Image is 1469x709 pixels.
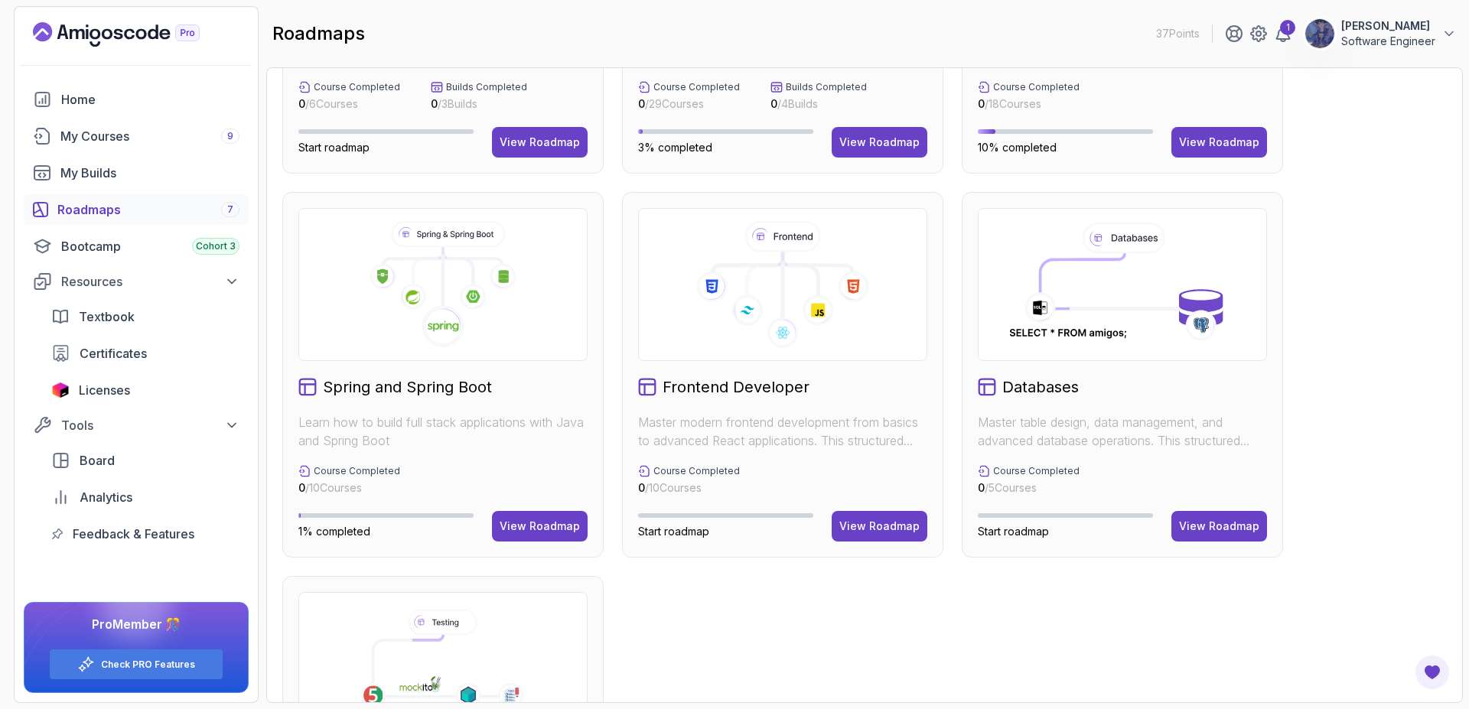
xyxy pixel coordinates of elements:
[978,525,1049,538] span: Start roadmap
[314,81,400,93] p: Course Completed
[1179,519,1259,534] div: View Roadmap
[24,411,249,439] button: Tools
[60,127,239,145] div: My Courses
[323,376,492,398] h2: Spring and Spring Boot
[663,376,809,398] h2: Frontend Developer
[24,194,249,225] a: roadmaps
[500,519,580,534] div: View Roadmap
[24,268,249,295] button: Resources
[653,81,740,93] p: Course Completed
[1341,34,1435,49] p: Software Engineer
[42,519,249,549] a: feedback
[638,480,740,496] p: / 10 Courses
[1414,654,1451,691] button: Open Feedback Button
[49,649,223,680] button: Check PRO Features
[1179,135,1259,150] div: View Roadmap
[978,413,1267,450] p: Master table design, data management, and advanced database operations. This structured learning ...
[42,482,249,512] a: analytics
[1305,18,1457,49] button: user profile image[PERSON_NAME]Software Engineer
[978,96,1080,112] p: / 18 Courses
[57,200,239,219] div: Roadmaps
[638,96,740,112] p: / 29 Courses
[42,375,249,405] a: licenses
[446,81,527,93] p: Builds Completed
[978,480,1080,496] p: / 5 Courses
[500,135,580,150] div: View Roadmap
[1305,19,1334,48] img: user profile image
[24,158,249,188] a: builds
[1171,511,1267,542] button: View Roadmap
[298,413,588,450] p: Learn how to build full stack applications with Java and Spring Boot
[638,413,927,450] p: Master modern frontend development from basics to advanced React applications. This structured le...
[61,272,239,291] div: Resources
[1280,20,1295,35] div: 1
[33,22,235,47] a: Landing page
[832,511,927,542] button: View Roadmap
[431,96,527,112] p: / 3 Builds
[42,301,249,332] a: textbook
[42,338,249,369] a: certificates
[638,97,645,110] span: 0
[638,525,709,538] span: Start roadmap
[638,141,712,154] span: 3% completed
[786,81,867,93] p: Builds Completed
[832,127,927,158] button: View Roadmap
[492,127,588,158] button: View Roadmap
[653,465,740,477] p: Course Completed
[101,659,195,671] a: Check PRO Features
[80,451,115,470] span: Board
[431,97,438,110] span: 0
[492,511,588,542] button: View Roadmap
[79,307,135,326] span: Textbook
[227,203,233,216] span: 7
[61,416,239,434] div: Tools
[839,519,920,534] div: View Roadmap
[978,141,1057,154] span: 10% completed
[978,481,985,494] span: 0
[1171,127,1267,158] button: View Roadmap
[227,130,233,142] span: 9
[298,141,370,154] span: Start roadmap
[978,97,985,110] span: 0
[298,481,305,494] span: 0
[79,381,130,399] span: Licenses
[298,480,400,496] p: / 10 Courses
[61,90,239,109] div: Home
[1274,24,1292,43] a: 1
[196,240,236,252] span: Cohort 3
[61,237,239,255] div: Bootcamp
[1002,376,1079,398] h2: Databases
[298,96,400,112] p: / 6 Courses
[24,231,249,262] a: bootcamp
[80,344,147,363] span: Certificates
[770,97,777,110] span: 0
[298,525,370,538] span: 1% completed
[1341,18,1435,34] p: [PERSON_NAME]
[42,445,249,476] a: board
[298,97,305,110] span: 0
[993,465,1080,477] p: Course Completed
[993,81,1080,93] p: Course Completed
[73,525,194,543] span: Feedback & Features
[638,481,645,494] span: 0
[80,488,132,506] span: Analytics
[314,465,400,477] p: Course Completed
[24,84,249,115] a: home
[1156,26,1200,41] p: 37 Points
[839,135,920,150] div: View Roadmap
[272,21,365,46] h2: roadmaps
[60,164,239,182] div: My Builds
[51,382,70,398] img: jetbrains icon
[770,96,867,112] p: / 4 Builds
[24,121,249,151] a: courses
